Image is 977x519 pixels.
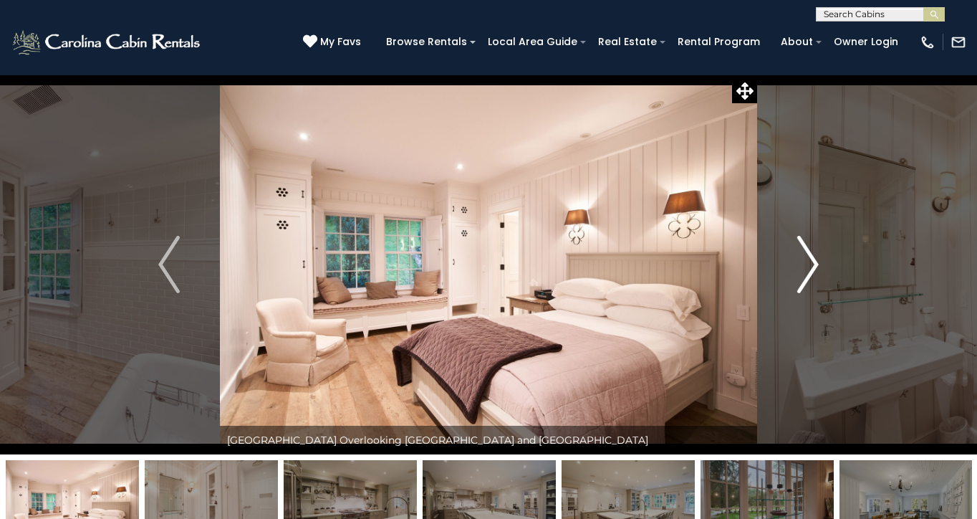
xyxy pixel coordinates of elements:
a: Rental Program [670,31,767,53]
a: Browse Rentals [379,31,474,53]
span: My Favs [320,34,361,49]
div: [GEOGRAPHIC_DATA] Overlooking [GEOGRAPHIC_DATA] and [GEOGRAPHIC_DATA] [220,426,757,454]
button: Previous [118,75,220,454]
img: mail-regular-white.png [950,34,966,50]
a: Real Estate [591,31,664,53]
img: White-1-2.png [11,28,204,57]
a: Local Area Guide [481,31,584,53]
a: About [774,31,820,53]
img: arrow [797,236,819,293]
button: Next [757,75,859,454]
img: arrow [158,236,180,293]
a: Owner Login [827,31,905,53]
a: My Favs [303,34,365,50]
img: phone-regular-white.png [920,34,935,50]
